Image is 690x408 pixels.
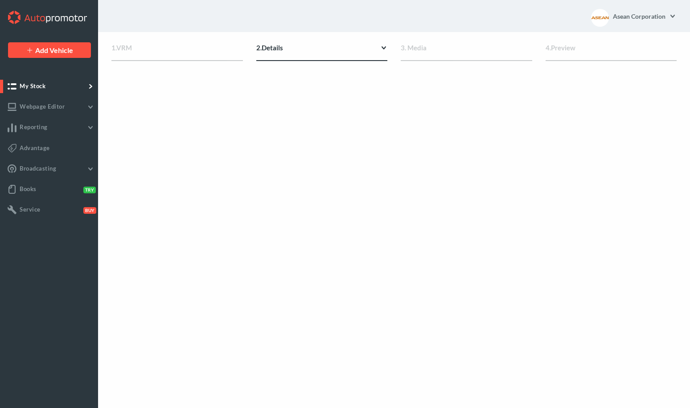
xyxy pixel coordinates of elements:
span: My Stock [20,82,45,90]
span: Try [83,187,96,193]
span: 3. [401,44,406,52]
span: Books [20,185,37,192]
div: VRM [111,43,243,61]
span: 4. [546,44,551,52]
span: Reporting [20,123,48,131]
div: Preview [546,43,677,61]
button: Try [82,186,94,193]
button: Buy [82,206,94,213]
span: Buy [83,207,96,214]
span: Service [20,206,41,213]
span: Media [407,44,427,52]
a: Asean Corporation [612,7,677,25]
span: Broadcasting [20,165,56,172]
span: Advantage [20,144,50,151]
span: 1. [111,44,116,52]
span: Add Vehicle [35,46,73,54]
a: Add Vehicle [8,42,91,58]
span: Webpage Editor [20,103,65,110]
span: 2. [256,44,262,52]
div: Details [256,43,388,61]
